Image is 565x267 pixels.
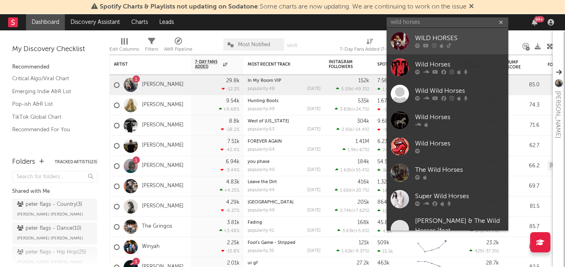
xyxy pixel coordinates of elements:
[507,121,539,130] div: 71.6
[353,107,368,112] span: +24.7 %
[222,86,240,92] div: -12.2 %
[219,228,240,233] div: +3.48 %
[357,220,369,225] div: 168k
[336,86,369,92] div: ( )
[248,180,277,184] a: Leave the Dirt
[248,200,293,205] a: [GEOGRAPHIC_DATA]
[348,148,356,152] span: 1.9k
[142,244,160,250] a: Winyah
[355,229,368,233] span: +5.4 %
[12,100,89,109] a: Pop-ish A&R List
[307,168,321,172] div: [DATE]
[357,148,368,152] span: -67 %
[377,179,391,185] div: 1.32M
[221,127,240,132] div: -28.2 %
[307,188,321,192] div: [DATE]
[340,188,351,193] span: 1.66k
[109,45,139,54] div: Edit Columns
[507,242,539,252] div: 84.2
[486,261,499,266] div: 28.7k
[377,208,391,214] div: 111k
[507,161,539,171] div: 66.2
[126,14,154,30] a: Charts
[307,208,321,213] div: [DATE]
[507,202,539,211] div: 81.5
[17,209,83,219] span: [PERSON_NAME] [PERSON_NAME]
[377,98,392,104] div: 1.67M
[145,34,158,58] div: Filters
[354,128,368,132] span: -14.4 %
[226,159,240,164] div: 6.94k
[227,220,240,225] div: 3.81k
[507,182,539,191] div: 69.7
[377,249,393,254] div: 15.5k
[248,147,275,152] div: popularity: 64
[307,107,321,111] div: [DATE]
[337,228,369,233] div: ( )
[353,209,368,213] span: +7.62 %
[377,119,393,124] div: 9.68M
[229,119,240,124] div: 8.8k
[142,223,172,230] a: The Gringos
[329,60,357,69] div: Instagram Followers
[100,4,467,10] span: : Some charts are now updating. We are continuing to work on the issue
[415,60,504,70] div: Wild Horses
[470,228,499,233] div: ( )
[357,119,369,124] div: 304k
[12,45,97,54] div: My Discovery Checklist
[415,192,504,201] div: Super Wild Horses
[377,240,390,246] div: 509k
[12,199,97,220] a: peter flags - Country(3)[PERSON_NAME] [PERSON_NAME]
[221,248,240,254] div: -15.8 %
[12,87,89,96] a: Emerging Indie A&R List
[359,240,369,246] div: 121k
[336,127,369,132] div: ( )
[248,79,281,83] a: In My Room VIP
[226,179,240,185] div: 4.83k
[17,200,82,209] div: peter flags - Country ( 3 )
[415,113,504,122] div: Wild Horses
[248,99,278,103] a: Hunting Boots
[248,229,274,233] div: popularity: 41
[227,261,240,266] div: 2.01k
[12,171,97,183] input: Search for folders...
[12,157,35,167] div: Folders
[340,168,351,173] span: 1.62k
[248,180,321,184] div: Leave the Dirt
[248,249,274,253] div: popularity: 35
[12,187,97,197] div: Shared with Me
[377,229,392,234] div: 4.8k
[507,222,539,232] div: 85.7
[248,119,321,124] div: West of Ohio
[387,54,508,81] a: Wild Horses
[248,139,282,144] a: FOREVER AGAIN
[307,127,321,132] div: [DATE]
[221,208,240,213] div: -6.27 %
[248,99,321,103] div: Hunting Boots
[484,229,498,233] span: -47.7 %
[238,42,270,47] span: Most Notified
[377,87,395,92] div: 1.95M
[248,220,321,225] div: Fading
[377,147,394,153] div: 74.3k
[340,209,351,213] span: 2.74k
[357,200,369,205] div: 205k
[219,107,240,112] div: +9.68 %
[387,160,508,186] a: The Wild Horses
[248,261,258,265] a: ur gf
[507,80,539,90] div: 85.0
[142,183,184,190] a: [PERSON_NAME]
[387,186,508,212] a: Super Wild Horses
[248,139,321,144] div: FOREVER AGAIN
[248,79,321,83] div: In My Room VIP
[469,4,474,10] span: Dismiss
[377,220,391,225] div: 45.8k
[335,208,369,213] div: ( )
[226,78,240,83] div: 29.8k
[100,4,258,10] span: Spotify Charts & Playlists not updating on Sodatone
[307,147,321,152] div: [DATE]
[248,168,275,172] div: popularity: 40
[377,200,390,205] div: 864k
[248,241,295,245] a: Fool's Game - Stripped
[248,208,275,213] div: popularity: 49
